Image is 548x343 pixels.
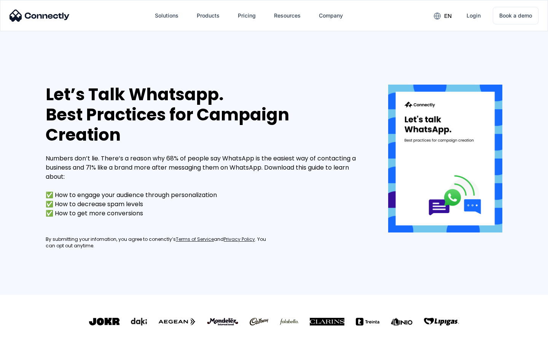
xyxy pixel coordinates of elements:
div: Pricing [238,10,256,21]
div: Products [197,10,220,21]
div: en [444,11,452,21]
div: Resources [274,10,301,21]
a: Book a demo [493,7,538,24]
div: Login [467,10,481,21]
div: Numbers don’t lie. There’s a reason why 68% of people say WhatsApp is the easiest way of contacti... [46,154,365,218]
img: Connectly Logo [10,10,70,22]
ul: Language list [15,330,46,340]
div: By submitting your infomation, you agree to conenctly’s and . You can opt out anytime. [46,236,274,249]
a: Pricing [232,6,262,25]
a: Privacy Policy [224,236,255,243]
a: Login [460,6,487,25]
div: Company [319,10,343,21]
aside: Language selected: English [8,330,46,340]
div: Let’s Talk Whatsapp. Best Practices for Campaign Creation [46,85,365,145]
div: Solutions [155,10,178,21]
a: Terms of Service [176,236,214,243]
